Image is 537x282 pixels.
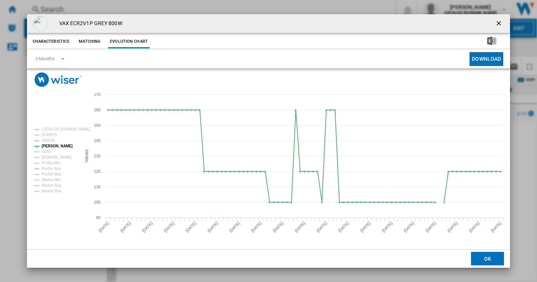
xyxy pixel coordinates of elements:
img: logo_wiser_300x94.png [34,72,81,87]
tspan: [DATE] [446,221,459,233]
div: 3 Months [35,56,55,61]
tspan: [DATE] [250,221,262,233]
tspan: [DATE] [337,221,349,233]
tspan: [DATE] [184,221,197,233]
button: Download [469,52,503,66]
tspan: Values [84,149,89,162]
tspan: 120 [94,169,100,174]
ng-md-icon: getI18NText('BUTTONS.CLOSE_DIALOG') [495,19,504,28]
tspan: [DATE] [207,221,219,233]
tspan: 110 [94,184,100,189]
tspan: [DATE] [119,221,132,233]
tspan: Market Avg [42,183,61,187]
tspan: [DATE] [468,221,480,233]
tspan: [DATE] [424,221,437,233]
tspan: 140 [94,138,100,143]
tspan: Profile Avg [42,166,61,171]
h4: VAX ECR2V1P GREY 800W [55,20,122,27]
tspan: [DATE] [228,221,241,233]
tspan: [DATE] [272,221,284,233]
button: Characteristics [31,35,72,48]
img: empty.gif [33,16,48,31]
tspan: Market Max [42,189,62,193]
tspan: [DATE] [403,221,415,233]
md-dialog: Product popup [27,14,510,268]
tspan: [DATE] [294,221,306,233]
tspan: CURRYS [42,133,57,137]
button: Matching [73,35,106,48]
tspan: Profile Max [42,172,61,176]
tspan: [DATE] [97,221,110,233]
tspan: [DATE] [490,221,502,233]
tspan: CATALOG [DOMAIN_NAME] [42,127,91,131]
tspan: 160 [94,108,100,112]
tspan: 90 [96,215,100,220]
tspan: [PERSON_NAME] [42,144,73,148]
tspan: Profile Min [42,161,60,165]
button: Download in Excel [475,35,508,48]
tspan: [DATE] [359,221,371,233]
tspan: VERY [42,150,52,154]
tspan: [DOMAIN_NAME] [42,155,72,159]
tspan: 130 [94,154,100,158]
button: Evolution chart [108,35,150,48]
tspan: [DATE] [141,221,153,233]
tspan: [DATE] [163,221,175,233]
tspan: [DATE] [315,221,328,233]
img: excel-24x24.png [487,36,496,45]
button: OK [471,252,504,265]
button: getI18NText('BUTTONS.CLOSE_DIALOG') [492,16,507,31]
tspan: 150 [94,123,100,127]
tspan: 100 [94,200,100,204]
tspan: [DATE] [381,221,393,233]
tspan: ARGOS [42,138,55,142]
tspan: 170 [94,92,100,97]
tspan: Market Min [42,178,61,182]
